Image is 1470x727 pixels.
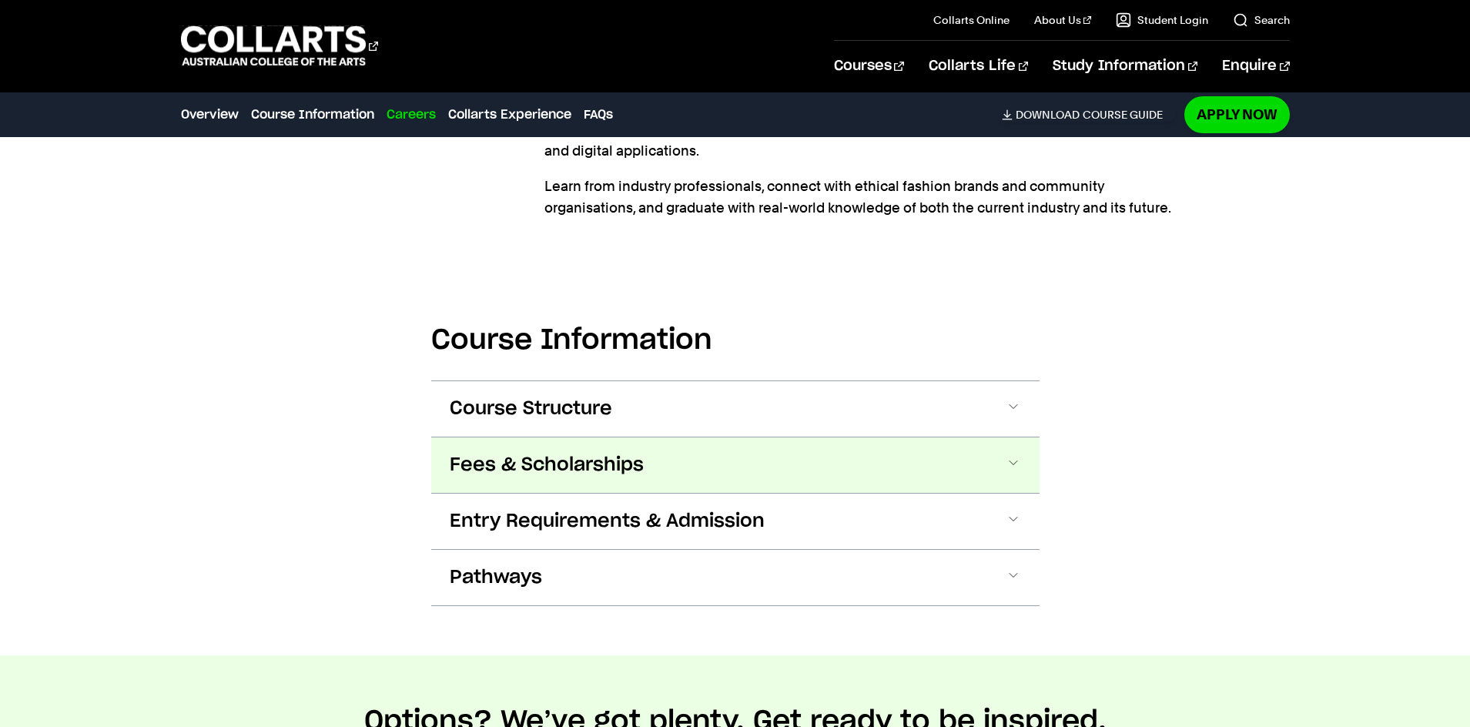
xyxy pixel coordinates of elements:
[181,24,378,68] div: Go to homepage
[450,565,542,590] span: Pathways
[1116,12,1208,28] a: Student Login
[450,397,612,421] span: Course Structure
[387,106,436,124] a: Careers
[431,323,1040,357] h2: Course Information
[251,106,374,124] a: Course Information
[933,12,1010,28] a: Collarts Online
[1233,12,1290,28] a: Search
[431,381,1040,437] button: Course Structure
[1222,41,1289,92] a: Enquire
[1016,108,1080,122] span: Download
[1053,41,1197,92] a: Study Information
[929,41,1028,92] a: Collarts Life
[1184,96,1290,132] a: Apply Now
[834,41,904,92] a: Courses
[431,437,1040,493] button: Fees & Scholarships
[450,509,765,534] span: Entry Requirements & Admission
[450,453,644,477] span: Fees & Scholarships
[584,106,613,124] a: FAQs
[431,550,1040,605] button: Pathways
[181,106,239,124] a: Overview
[1034,12,1091,28] a: About Us
[544,176,1195,219] p: Learn from industry professionals, connect with ethical fashion brands and community organisation...
[431,494,1040,549] button: Entry Requirements & Admission
[448,106,571,124] a: Collarts Experience
[1002,108,1175,122] a: DownloadCourse Guide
